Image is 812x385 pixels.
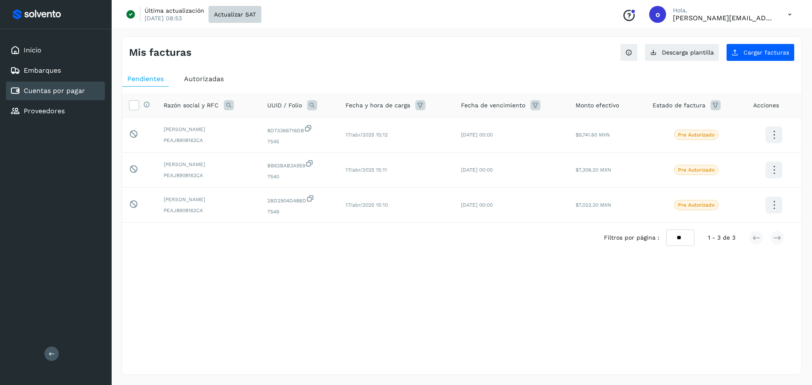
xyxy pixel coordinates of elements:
[24,46,41,54] a: Inicio
[164,172,254,179] span: PEAJ8908162CA
[267,159,332,169] span: BB62BAB3A959
[267,208,332,216] span: 7549
[164,126,254,133] span: [PERSON_NAME]
[208,6,261,23] button: Actualizar SAT
[6,61,105,80] div: Embarques
[576,101,619,110] span: Monto efectivo
[164,101,219,110] span: Razón social y RFC
[214,11,256,17] span: Actualizar SAT
[461,202,493,208] span: [DATE] 00:00
[576,132,610,138] span: $9,741.60 MXN
[662,49,714,55] span: Descarga plantilla
[267,173,332,180] span: 7540
[24,87,85,95] a: Cuentas por pagar
[753,101,779,110] span: Acciones
[726,44,795,61] button: Cargar facturas
[164,196,254,203] span: [PERSON_NAME]
[743,49,789,55] span: Cargar facturas
[164,207,254,214] span: PEAJ8908162CA
[267,101,302,110] span: UUID / Folio
[346,202,388,208] span: 17/abr/2025 15:10
[267,194,332,205] span: 2BD2904D48BD
[24,107,65,115] a: Proveedores
[164,161,254,168] span: [PERSON_NAME]
[576,202,611,208] span: $7,023.30 MXN
[6,102,105,120] div: Proveedores
[461,132,493,138] span: [DATE] 00:00
[678,132,715,138] p: Pre Autorizado
[129,46,192,59] h4: Mis facturas
[267,138,332,145] span: 7545
[267,124,332,134] span: 8D73366716DB
[645,44,719,61] button: Descarga plantilla
[678,167,715,173] p: Pre Autorizado
[145,14,182,22] p: [DATE] 08:53
[673,7,774,14] p: Hola,
[604,233,659,242] span: Filtros por página :
[461,167,493,173] span: [DATE] 00:00
[576,167,611,173] span: $7,306.20 MXN
[346,132,388,138] span: 17/abr/2025 15:12
[678,202,715,208] p: Pre Autorizado
[708,233,735,242] span: 1 - 3 de 3
[346,167,387,173] span: 17/abr/2025 15:11
[24,66,61,74] a: Embarques
[127,75,164,83] span: Pendientes
[673,14,774,22] p: obed.perez@clcsolutions.com.mx
[653,101,705,110] span: Estado de factura
[145,7,204,14] p: Última actualización
[461,101,525,110] span: Fecha de vencimiento
[184,75,224,83] span: Autorizadas
[6,41,105,60] div: Inicio
[164,137,254,144] span: PEAJ8908162CA
[6,82,105,100] div: Cuentas por pagar
[346,101,410,110] span: Fecha y hora de carga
